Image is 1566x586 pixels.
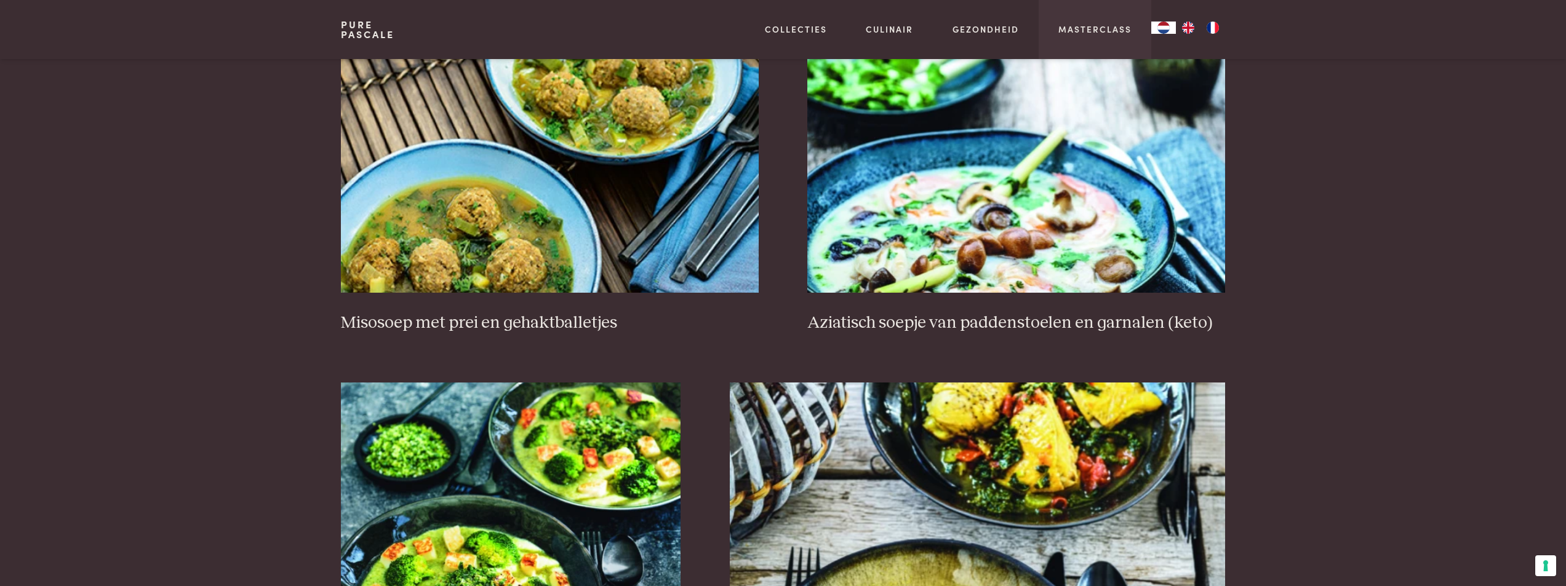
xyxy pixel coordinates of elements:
[341,20,394,39] a: PurePascale
[1535,555,1556,576] button: Uw voorkeuren voor toestemming voor trackingtechnologieën
[866,23,913,36] a: Culinair
[1151,22,1176,34] div: Language
[807,47,1224,333] a: Aziatisch soepje van paddenstoelen en garnalen (keto) Aziatisch soepje van paddenstoelen en garna...
[1151,22,1176,34] a: NL
[341,47,758,333] a: Misosoep met prei en gehaktballetjes Misosoep met prei en gehaktballetjes
[1200,22,1225,34] a: FR
[1058,23,1132,36] a: Masterclass
[1176,22,1225,34] ul: Language list
[765,23,827,36] a: Collecties
[341,312,758,334] h3: Misosoep met prei en gehaktballetjes
[953,23,1019,36] a: Gezondheid
[1176,22,1200,34] a: EN
[341,47,758,293] img: Misosoep met prei en gehaktballetjes
[1151,22,1225,34] aside: Language selected: Nederlands
[807,312,1224,334] h3: Aziatisch soepje van paddenstoelen en garnalen (keto)
[807,47,1224,293] img: Aziatisch soepje van paddenstoelen en garnalen (keto)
